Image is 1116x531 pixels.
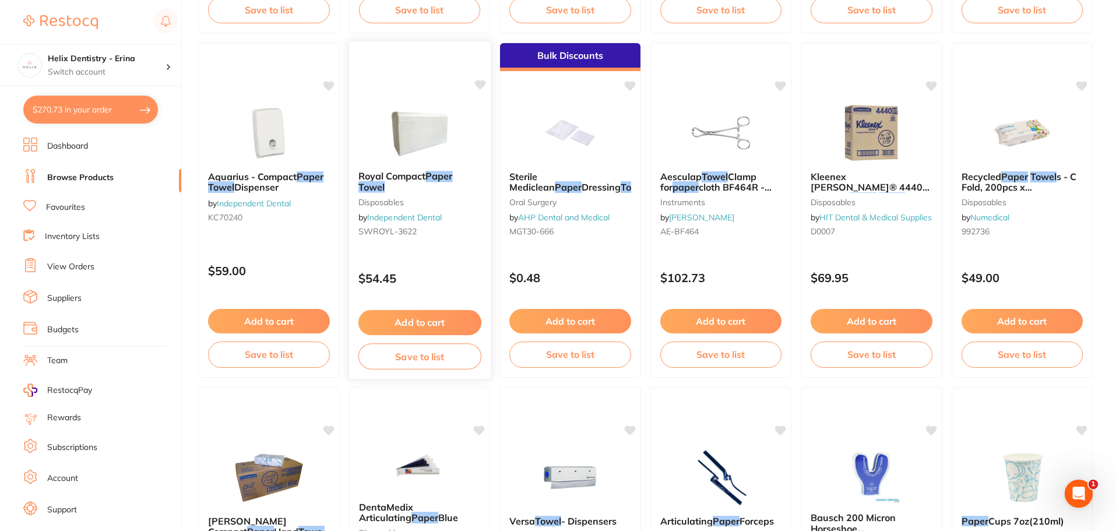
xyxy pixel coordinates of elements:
[811,171,930,204] span: Kleenex [PERSON_NAME]® 4440 Compact
[47,412,81,424] a: Rewards
[811,226,835,237] span: D0007
[231,448,307,507] img: Scott Compact Paper Hand Towels - White (16 packs per carton/110 sheets per pack)
[509,171,555,193] span: Sterile Mediclean
[509,171,631,193] b: Sterile Mediclean Paper Dressing Towel
[425,170,452,182] em: Paper
[18,54,41,77] img: Helix Dentistry - Erina
[962,212,1009,223] span: by
[702,171,728,182] em: Towel
[359,502,481,523] b: DentaMedix Articulating Paper Blue
[811,171,932,193] b: Kleenex Kimberly Clark® 4440 Compact Paper Towels
[381,103,457,161] img: Royal Compact Paper Towel
[660,342,782,367] button: Save to list
[382,434,457,493] img: DentaMedix Articulating Paper Blue
[231,104,307,162] img: Aquarius - Compact Paper Towel Dispenser
[962,171,1076,204] span: s - C Fold, 200pcs x 30bags/case
[509,212,610,223] span: by
[673,181,699,193] em: paper
[23,9,98,36] a: Restocq Logo
[47,473,78,484] a: Account
[47,324,79,336] a: Budgets
[48,66,166,78] p: Switch account
[535,515,561,527] em: Towel
[660,212,734,223] span: by
[811,342,932,367] button: Save to list
[850,192,876,204] em: Paper
[1001,171,1028,182] em: Paper
[984,448,1060,507] img: Paper Cups 7oz(210ml)
[438,512,458,523] span: Blue
[509,198,631,207] small: oral surgery
[962,271,1083,284] p: $49.00
[984,104,1060,162] img: Recycled Paper Towels - C Fold, 200pcs x 30bags/case
[962,171,1083,193] b: Recycled Paper Towels - C Fold, 200pcs x 30bags/case
[411,512,438,523] em: Paper
[47,355,68,367] a: Team
[518,212,610,223] a: AHP Dental and Medical
[45,231,100,242] a: Inventory Lists
[660,516,782,526] b: Articulating Paper Forceps
[811,309,932,333] button: Add to cart
[713,515,740,527] em: Paper
[879,192,905,204] em: Towel
[47,261,94,273] a: View Orders
[47,442,97,453] a: Subscriptions
[358,197,481,206] small: disposables
[819,212,932,223] a: HIT Dental & Medical Supplies
[660,171,782,193] b: Aesculap Towel Clamp for paper cloth BF464R - 140mm
[988,515,1064,527] span: Cups 7oz(210ml)
[208,198,291,209] span: by
[23,96,158,124] button: $270.73 in your order
[660,515,713,527] span: Articulating
[358,181,384,193] em: Towel
[962,309,1083,333] button: Add to cart
[660,271,782,284] p: $102.73
[359,501,413,523] span: DentaMedix Articulating
[905,192,910,204] span: s
[509,515,535,527] span: Versa
[811,212,932,223] span: by
[669,212,734,223] a: [PERSON_NAME]
[358,343,481,370] button: Save to list
[208,342,330,367] button: Save to list
[833,445,909,503] img: Bausch 200 Micron Horseshoe Articulating Paper Sheets (50)
[208,171,330,193] b: Aquarius - Compact Paper Towel Dispenser
[660,309,782,333] button: Add to cart
[297,171,323,182] em: Paper
[509,516,631,526] b: Versa Towel - Dispensers
[358,272,481,285] p: $54.45
[358,310,481,335] button: Add to cart
[47,293,82,304] a: Suppliers
[555,181,582,193] em: Paper
[208,181,234,193] em: Towel
[208,212,242,223] span: KC70240
[500,43,640,71] div: Bulk Discounts
[208,264,330,277] p: $59.00
[660,226,699,237] span: AE-BF464
[660,171,702,182] span: Aesculap
[1030,171,1057,182] em: Towel
[740,515,774,527] span: Forceps
[683,104,759,162] img: Aesculap Towel Clamp for paper cloth BF464R - 140mm
[561,515,617,527] span: - Dispensers
[962,226,990,237] span: 992736
[1065,480,1093,508] iframe: Intercom live chat
[509,271,631,284] p: $0.48
[962,198,1083,207] small: disposables
[509,226,554,237] span: MGT30-666
[811,198,932,207] small: disposables
[962,342,1083,367] button: Save to list
[208,309,330,333] button: Add to cart
[208,171,297,182] span: Aquarius - Compact
[970,212,1009,223] a: Numedical
[358,212,441,223] span: by
[660,171,756,193] span: Clamp for
[48,53,166,65] h4: Helix Dentistry - Erina
[621,181,647,193] em: Towel
[47,385,92,396] span: RestocqPay
[358,170,425,182] span: Royal Compact
[47,140,88,152] a: Dashboard
[811,271,932,284] p: $69.95
[358,171,481,192] b: Royal Compact Paper Towel
[367,212,442,223] a: Independent Dental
